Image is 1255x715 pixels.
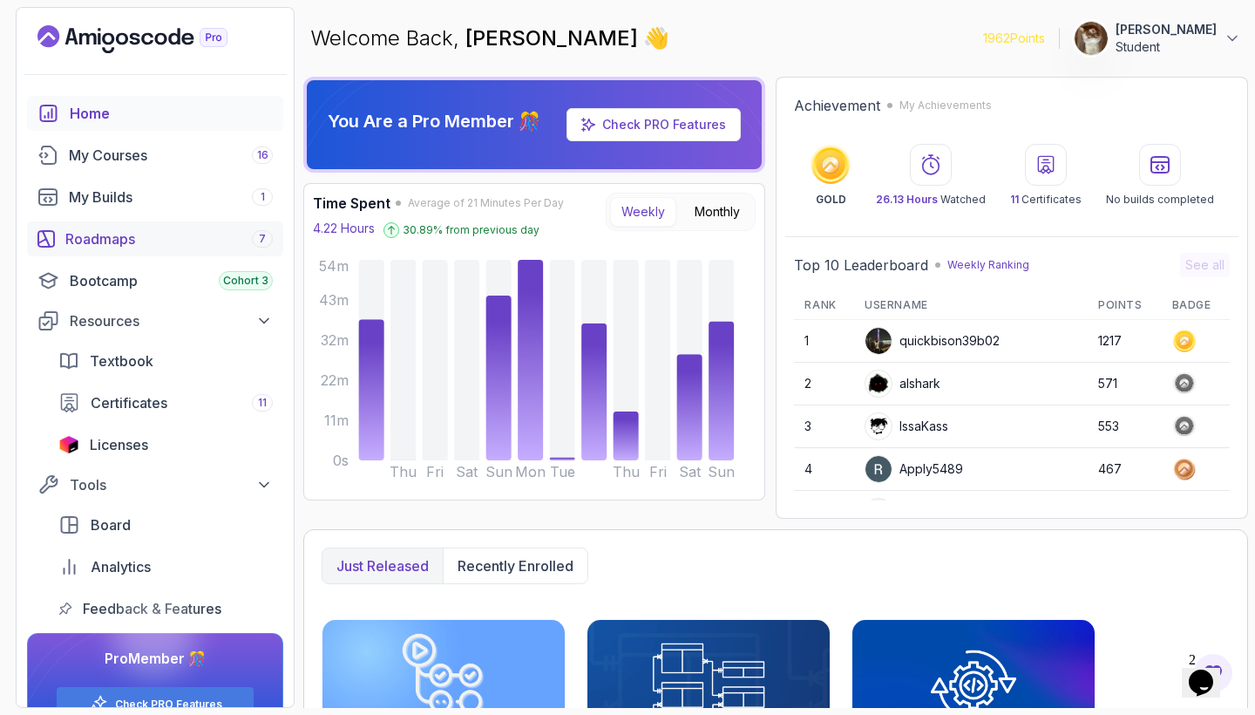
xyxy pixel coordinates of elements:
[865,498,970,526] div: mkobycoats
[69,187,273,208] div: My Builds
[70,474,273,495] div: Tools
[610,197,676,227] button: Weekly
[794,363,854,405] td: 2
[458,555,573,576] p: Recently enrolled
[1162,291,1230,320] th: Badge
[1088,320,1162,363] td: 1217
[865,456,892,482] img: user profile image
[865,328,892,354] img: user profile image
[876,193,986,207] p: Watched
[115,698,222,712] a: Check PRO Features
[91,556,151,577] span: Analytics
[90,434,148,455] span: Licenses
[58,436,79,453] img: jetbrains icon
[319,257,349,275] tspan: 54m
[1088,491,1162,534] td: 379
[983,30,1045,47] p: 1962 Points
[65,228,273,249] div: Roadmaps
[48,344,283,378] a: textbook
[1075,22,1108,55] img: user profile image
[48,549,283,584] a: analytics
[794,448,854,491] td: 4
[328,109,540,133] p: You Are a Pro Member 🎊
[1088,405,1162,448] td: 553
[683,197,751,227] button: Monthly
[515,463,546,480] tspan: Mon
[259,232,266,246] span: 7
[390,463,417,480] tspan: Thu
[947,258,1029,272] p: Weekly Ranking
[324,412,349,429] tspan: 11m
[566,108,741,141] a: Check PRO Features
[794,491,854,534] td: 5
[48,507,283,542] a: board
[321,371,349,389] tspan: 22m
[27,305,283,337] button: Resources
[642,24,670,52] span: 👋
[679,463,702,480] tspan: Sat
[333,452,349,469] tspan: 0s
[48,591,283,626] a: feedback
[90,351,153,371] span: Textbook
[1106,193,1214,207] p: No builds completed
[223,274,268,288] span: Cohort 3
[816,193,846,207] p: GOLD
[1088,363,1162,405] td: 571
[708,463,735,480] tspan: Sun
[899,99,992,112] p: My Achievements
[37,25,268,53] a: Landing page
[443,548,587,583] button: Recently enrolled
[408,196,564,210] span: Average of 21 Minutes Per Day
[1116,21,1217,38] p: [PERSON_NAME]
[319,291,349,309] tspan: 43m
[258,396,267,410] span: 11
[27,263,283,298] a: bootcamp
[1116,38,1217,56] p: Student
[27,469,283,500] button: Tools
[1088,291,1162,320] th: Points
[69,145,273,166] div: My Courses
[27,138,283,173] a: courses
[794,291,854,320] th: Rank
[70,270,273,291] div: Bootcamp
[313,193,390,214] h3: Time Spent
[865,413,892,439] img: user profile image
[70,310,273,331] div: Resources
[261,190,265,204] span: 1
[465,25,643,51] span: [PERSON_NAME]
[794,405,854,448] td: 3
[27,180,283,214] a: builds
[83,598,221,619] span: Feedback & Features
[403,223,539,237] p: 30.89 % from previous day
[854,291,1088,320] th: Username
[48,385,283,420] a: certificates
[310,24,669,52] p: Welcome Back,
[485,463,512,480] tspan: Sun
[27,96,283,131] a: home
[865,327,1000,355] div: quickbison39b02
[865,455,963,483] div: Apply5489
[91,392,167,413] span: Certificates
[1088,448,1162,491] td: 467
[313,220,375,237] p: 4.22 Hours
[1010,193,1019,206] span: 11
[322,548,443,583] button: Just released
[550,463,575,480] tspan: Tue
[27,221,283,256] a: roadmaps
[602,117,726,132] a: Check PRO Features
[794,95,880,116] h2: Achievement
[91,514,131,535] span: Board
[456,463,478,480] tspan: Sat
[649,463,667,480] tspan: Fri
[1182,645,1238,698] iframe: chat widget
[1074,21,1241,56] button: user profile image[PERSON_NAME]Student
[876,193,938,206] span: 26.13 Hours
[1010,193,1082,207] p: Certificates
[321,331,349,349] tspan: 32m
[70,103,273,124] div: Home
[865,371,892,397] img: user profile image
[336,555,429,576] p: Just released
[48,427,283,462] a: licenses
[865,370,940,398] div: alshark
[794,320,854,363] td: 1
